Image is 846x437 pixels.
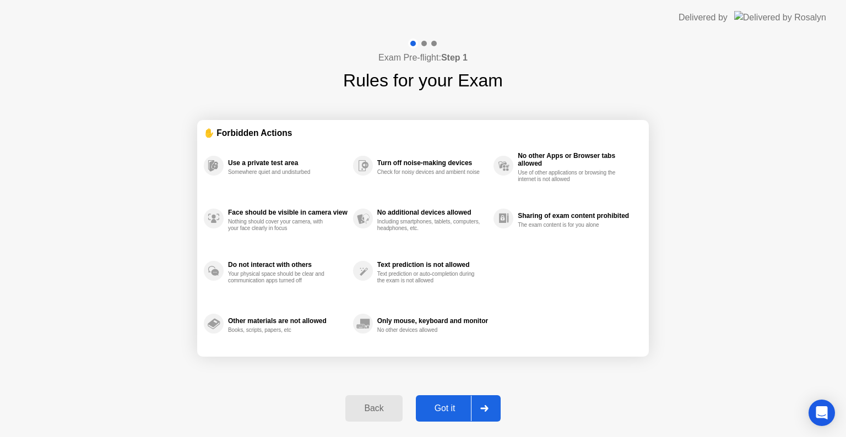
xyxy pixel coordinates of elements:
[377,261,488,269] div: Text prediction is not allowed
[809,400,835,426] div: Open Intercom Messenger
[349,403,399,413] div: Back
[518,222,622,228] div: The exam content is for you alone
[378,51,468,64] h4: Exam Pre-flight:
[228,327,332,334] div: Books, scripts, papers, etc
[343,67,503,94] h1: Rules for your Exam
[377,209,488,216] div: No additional devices allowed
[377,327,481,334] div: No other devices allowed
[377,169,481,176] div: Check for noisy devices and ambient noise
[228,209,348,216] div: Face should be visible in camera view
[228,169,332,176] div: Somewhere quiet and undisturbed
[377,317,488,325] div: Only mouse, keyboard and monitor
[228,271,332,284] div: Your physical space should be clear and communication apps turned off
[228,261,348,269] div: Do not interact with others
[419,403,471,413] div: Got it
[518,170,622,183] div: Use of other applications or browsing the internet is not allowed
[228,159,348,167] div: Use a private test area
[345,395,402,422] button: Back
[228,218,332,232] div: Nothing should cover your camera, with your face clearly in focus
[228,317,348,325] div: Other materials are not allowed
[679,11,728,24] div: Delivered by
[734,11,826,24] img: Delivered by Rosalyn
[518,152,637,167] div: No other Apps or Browser tabs allowed
[416,395,501,422] button: Got it
[518,212,637,220] div: Sharing of exam content prohibited
[377,271,481,284] div: Text prediction or auto-completion during the exam is not allowed
[377,159,488,167] div: Turn off noise-making devices
[377,218,481,232] div: Including smartphones, tablets, computers, headphones, etc.
[204,127,642,139] div: ✋ Forbidden Actions
[441,53,468,62] b: Step 1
